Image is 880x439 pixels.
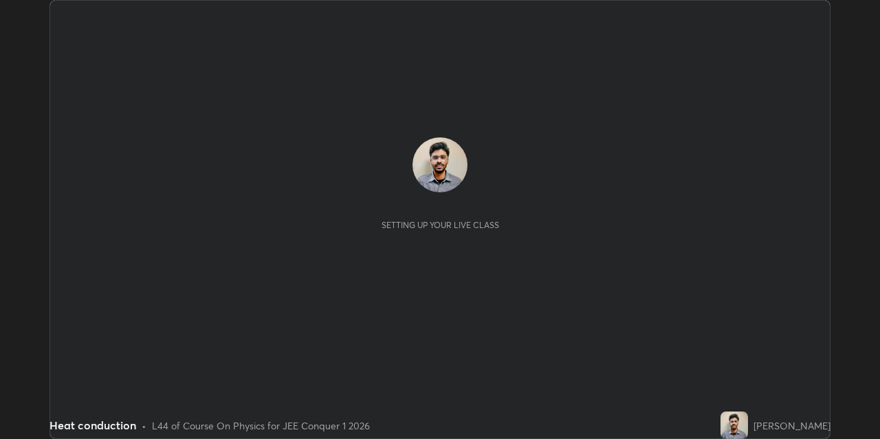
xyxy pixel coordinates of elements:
div: [PERSON_NAME] [753,418,830,433]
img: 3c9dec5f42fd4e45b337763dbad41687.jpg [412,137,467,192]
img: 3c9dec5f42fd4e45b337763dbad41687.jpg [720,412,748,439]
div: Heat conduction [49,417,136,434]
div: Setting up your live class [382,220,499,230]
div: L44 of Course On Physics for JEE Conquer 1 2026 [152,418,370,433]
div: • [142,418,146,433]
